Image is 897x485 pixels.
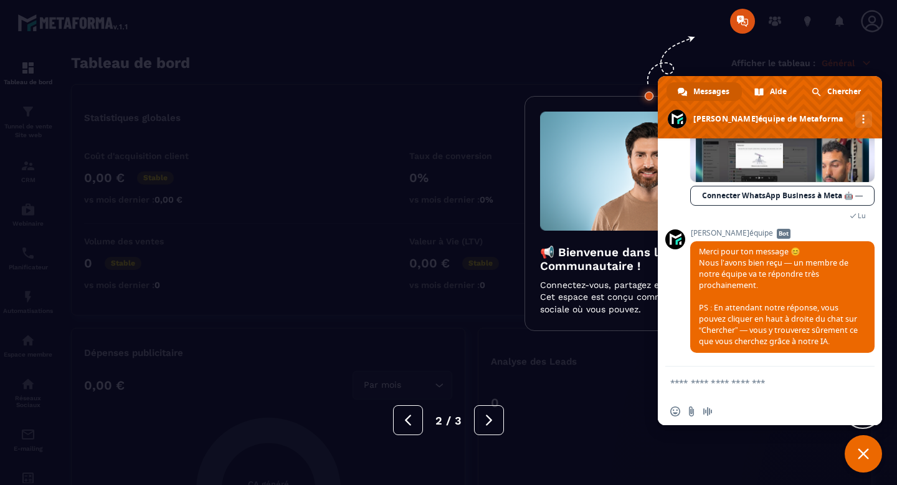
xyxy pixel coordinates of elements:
[540,279,758,316] p: Connectez-vous, partagez et évoluez ensemble ! Cet espace est conçu comme un fil d’actualité soci...
[693,82,729,101] span: Messages
[770,82,787,101] span: Aide
[777,229,790,239] span: Bot
[703,406,713,416] span: Message audio
[670,406,680,416] span: Insérer un emoji
[686,406,696,416] span: Envoyer un fichier
[690,186,875,206] a: Connecter WhatsApp Business à Meta 🤖 — Tella
[670,367,845,398] textarea: Entrez votre message...
[690,229,875,238] span: [PERSON_NAME]équipe
[845,435,882,473] a: Fermer le chat
[827,82,861,101] span: Chercher
[800,82,873,101] a: Chercher
[858,211,866,220] span: Lu
[667,82,742,101] a: Messages
[540,112,758,231] img: intro-image
[540,246,758,273] h3: 📢 Bienvenue dans le Hub Communautaire !
[743,82,799,101] a: Aide
[699,246,858,347] span: Merci pour ton message 😊 Nous l’avons bien reçu — un membre de notre équipe va te répondre très p...
[435,414,462,427] span: 2 / 3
